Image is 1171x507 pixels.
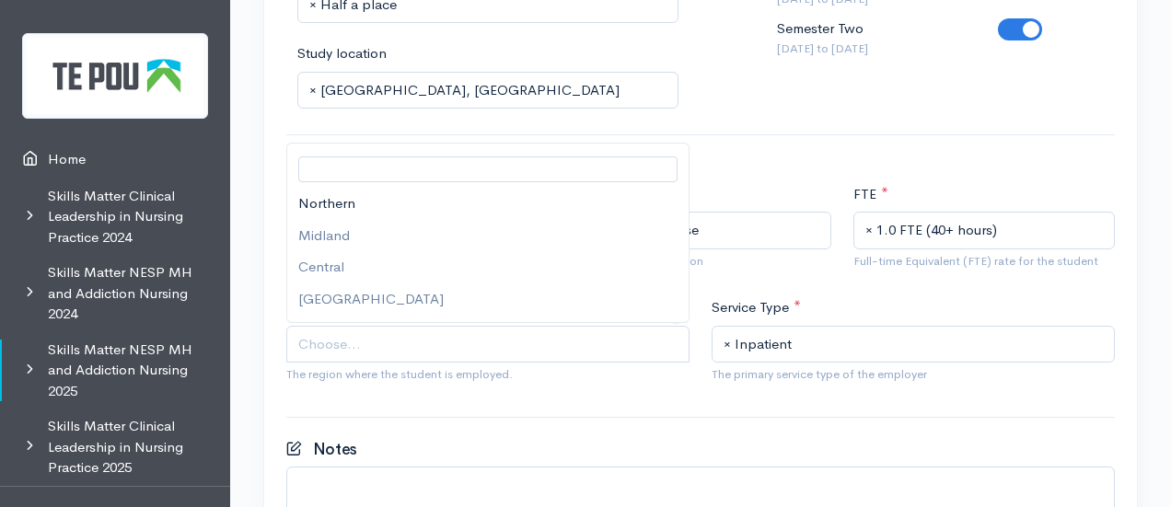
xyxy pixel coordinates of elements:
[297,72,678,109] span: University of Auckland, Grafton Auckland
[298,334,361,355] span: Choose...
[309,80,670,101] span: University of Auckland, Grafton Auckland
[853,252,1115,271] small: Full-time Equivalent (FTE) rate for the student
[22,33,208,119] img: Te Pou
[724,334,731,355] span: Remove all items
[582,220,823,241] span: Registered Nurse
[286,365,690,384] small: The region where the student is employed.
[309,80,317,101] span: Remove all items
[712,365,1115,384] small: The primary service type of the employer
[853,184,888,205] label: FTE
[287,251,689,283] li: Central
[297,43,387,64] label: Study location
[865,220,873,241] span: Remove all items
[724,334,1107,355] span: Inpatient
[865,220,1107,241] span: 1.0 FTE (40+ hours)
[286,440,357,459] h3: Notes
[287,220,689,252] li: Midland
[777,40,868,58] small: [DATE] to [DATE]
[287,188,689,220] li: Northern
[777,18,868,57] div: Semester Two
[712,326,1115,363] span: Inpatient
[712,297,801,318] label: Service Type
[853,212,1115,249] span: 1.0 FTE (40+ hours)
[287,283,689,316] li: [GEOGRAPHIC_DATA]
[570,252,831,271] small: The students occupation
[570,212,831,249] span: Registered Nurse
